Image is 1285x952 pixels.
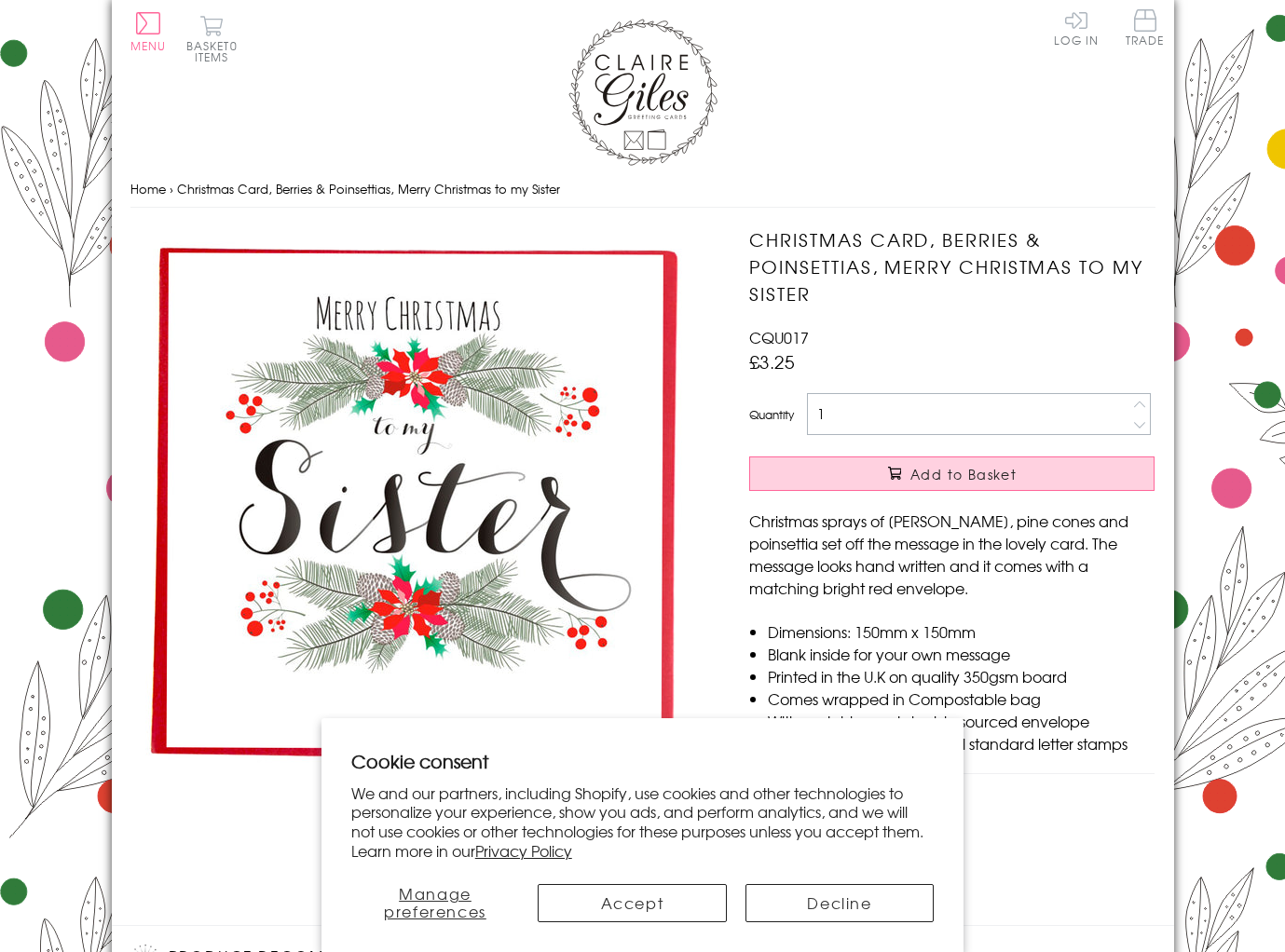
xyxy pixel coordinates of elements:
[351,884,520,922] button: Manage preferences
[170,180,173,197] span: ›
[130,180,166,197] a: Home
[768,643,1155,665] li: Blank inside for your own message
[745,884,935,922] button: Decline
[768,620,1155,643] li: Dimensions: 150mm x 150mm
[910,465,1017,483] span: Add to Basket
[1054,9,1099,46] a: Log In
[177,180,560,197] span: Christmas Card, Berries & Poinsettias, Merry Christmas to my Sister
[568,19,718,166] img: Claire Giles Greetings Cards
[130,37,167,54] span: Menu
[768,665,1155,687] li: Printed in the U.K on quality 350gsm board
[768,687,1155,710] li: Comes wrapped in Compostable bag
[768,710,1155,732] li: With matching sustainable sourced envelope
[749,226,1155,306] h1: Christmas Card, Berries & Poinsettias, Merry Christmas to my Sister
[538,884,727,922] button: Accept
[749,456,1155,491] button: Add to Basket
[749,510,1155,599] p: Christmas sprays of [PERSON_NAME], pine cones and poinsettia set off the message in the lovely ca...
[749,348,795,374] span: £3.25
[1126,9,1165,49] a: Trade
[749,326,809,348] span: CQU017
[130,170,1155,209] nav: breadcrumbs
[475,839,572,862] a: Privacy Policy
[195,37,238,65] span: 0 items
[351,748,935,774] h2: Cookie consent
[130,12,167,51] button: Menu
[1126,9,1165,46] span: Trade
[749,406,794,423] label: Quantity
[384,882,486,922] span: Manage preferences
[351,783,935,861] p: We and our partners, including Shopify, use cookies and other technologies to personalize your ex...
[130,226,690,785] img: Christmas Card, Berries & Poinsettias, Merry Christmas to my Sister
[186,15,238,62] button: Basket0 items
